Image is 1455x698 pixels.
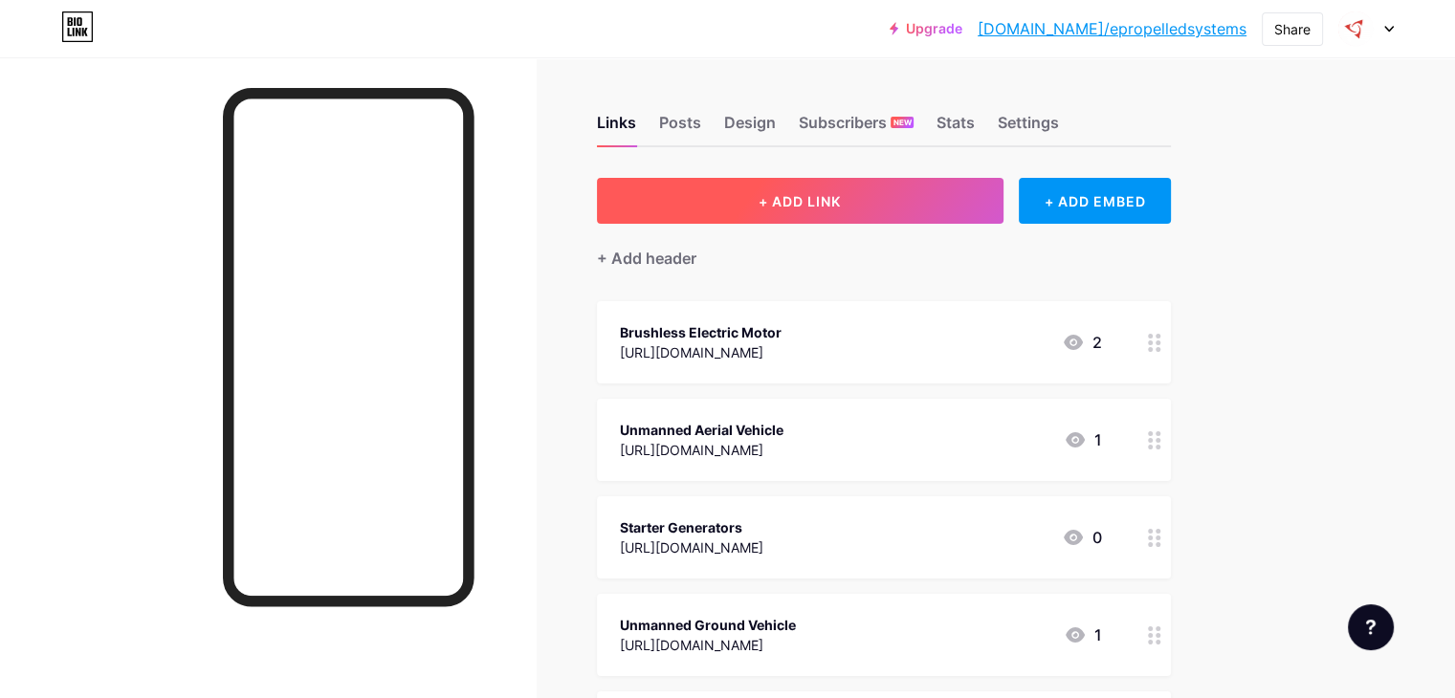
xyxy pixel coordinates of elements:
div: Unmanned Aerial Vehicle [620,420,783,440]
div: Starter Generators [620,517,763,537]
div: 2 [1062,331,1102,354]
a: [DOMAIN_NAME]/epropelledsystems [978,17,1246,40]
div: + Add header [597,247,696,270]
div: [URL][DOMAIN_NAME] [620,440,783,460]
div: 0 [1062,526,1102,549]
img: epropelledsystems [1337,11,1374,47]
div: Settings [998,111,1059,145]
span: NEW [893,117,912,128]
div: 1 [1064,623,1102,646]
div: Brushless Electric Motor [620,322,782,342]
div: Links [597,111,636,145]
div: [URL][DOMAIN_NAME] [620,342,782,362]
div: Unmanned Ground Vehicle [620,615,796,635]
div: Design [724,111,776,145]
div: [URL][DOMAIN_NAME] [620,537,763,557]
button: + ADD LINK [597,178,1003,224]
div: [URL][DOMAIN_NAME] [620,635,796,655]
div: Subscribers [799,111,914,145]
div: Posts [659,111,701,145]
div: Share [1274,19,1311,39]
span: + ADD LINK [759,193,841,209]
div: 1 [1064,428,1102,451]
div: Stats [937,111,975,145]
a: Upgrade [890,21,962,36]
div: + ADD EMBED [1019,178,1171,224]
